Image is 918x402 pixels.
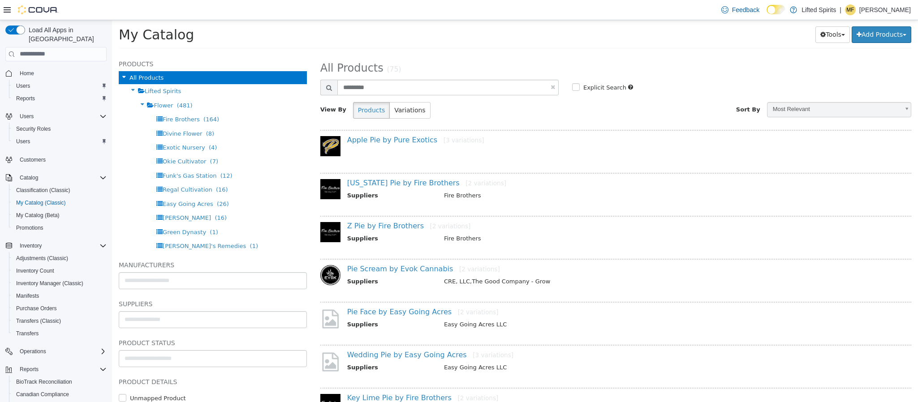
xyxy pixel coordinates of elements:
[16,154,107,165] span: Customers
[353,159,394,167] small: [2 variations]
[7,356,195,367] h5: Product Details
[16,317,61,325] span: Transfers (Classic)
[332,116,372,124] small: [3 variations]
[9,376,110,388] button: BioTrack Reconciliation
[208,86,234,93] span: View By
[16,267,54,274] span: Inventory Count
[235,343,325,354] th: Suppliers
[16,95,35,102] span: Reports
[208,331,228,353] img: missing-image.png
[13,124,107,134] span: Security Roles
[7,38,195,49] h5: Products
[16,138,30,145] span: Users
[802,4,836,15] p: Lifted Spirits
[16,330,39,337] span: Transfers
[235,115,372,124] a: Apple Pie by Pure Exotics[3 variations]
[9,80,110,92] button: Users
[97,124,105,131] span: (4)
[13,303,60,314] a: Purchase Orders
[25,26,107,43] span: Load All Apps in [GEOGRAPHIC_DATA]
[20,366,39,373] span: Reports
[108,152,121,159] span: (12)
[33,68,69,74] span: Lifted Spirits
[16,346,107,357] span: Operations
[13,136,34,147] a: Users
[235,171,325,182] th: Suppliers
[732,5,759,14] span: Feedback
[16,111,37,122] button: Users
[16,68,38,79] a: Home
[103,194,115,201] span: (16)
[275,45,289,53] small: (75)
[13,185,107,196] span: Classification (Classic)
[9,135,110,148] button: Users
[9,209,110,222] button: My Catalog (Beta)
[9,197,110,209] button: My Catalog (Classic)
[16,154,49,165] a: Customers
[13,278,87,289] a: Inventory Manager (Classic)
[105,180,117,187] span: (26)
[235,201,359,210] a: Z Pie by Fire Brothers[2 variations]
[13,222,47,233] a: Promotions
[208,374,228,394] img: 150
[13,210,107,221] span: My Catalog (Beta)
[9,327,110,340] button: Transfers
[361,331,401,338] small: [3 variations]
[859,4,911,15] p: [PERSON_NAME]
[16,125,51,133] span: Security Roles
[13,265,107,276] span: Inventory Count
[235,158,394,167] a: [US_STATE] Pie by Fire Brothers[2 variations]
[325,214,776,225] td: Fire Brothers
[16,305,57,312] span: Purchase Orders
[2,345,110,358] button: Operations
[767,14,767,15] span: Dark Mode
[16,378,72,385] span: BioTrack Reconciliation
[325,171,776,182] td: Fire Brothers
[16,68,107,79] span: Home
[241,82,278,98] button: Products
[13,328,107,339] span: Transfers
[138,222,146,229] span: (1)
[740,6,799,23] button: Add Products
[20,70,34,77] span: Home
[13,328,42,339] a: Transfers
[13,389,107,400] span: Canadian Compliance
[13,93,107,104] span: Reports
[208,245,228,265] img: 150
[20,348,46,355] span: Operations
[94,110,102,117] span: (8)
[51,124,93,131] span: Exotic Nursery
[13,278,107,289] span: Inventory Manager (Classic)
[51,152,104,159] span: Funk's Gas Station
[51,166,100,173] span: Regal Cultivation
[325,300,776,311] td: Easy Going Acres LLC
[20,174,38,181] span: Catalog
[13,389,73,400] a: Canadian Compliance
[16,240,45,251] button: Inventory
[840,4,841,15] p: |
[9,123,110,135] button: Security Roles
[13,197,107,208] span: My Catalog (Classic)
[277,82,318,98] button: Variations
[16,187,70,194] span: Classification (Classic)
[16,172,42,183] button: Catalog
[13,124,54,134] a: Security Roles
[208,116,228,136] img: 150
[655,82,799,97] a: Most Relevant
[655,82,787,96] span: Most Relevant
[7,7,82,22] span: My Catalog
[318,202,359,210] small: [2 variations]
[235,330,401,339] a: Wedding Pie by Easy Going Acres[3 variations]
[16,374,74,383] label: Unmapped Product
[16,240,107,251] span: Inventory
[20,242,42,249] span: Inventory
[325,343,776,354] td: Easy Going Acres LLC
[9,315,110,327] button: Transfers (Classic)
[235,287,387,296] a: Pie Face by Easy Going Acres[2 variations]
[346,374,387,381] small: [2 variations]
[13,210,63,221] a: My Catalog (Beta)
[208,159,228,179] img: 150
[16,212,60,219] span: My Catalog (Beta)
[7,239,195,250] h5: Manufacturers
[104,166,116,173] span: (16)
